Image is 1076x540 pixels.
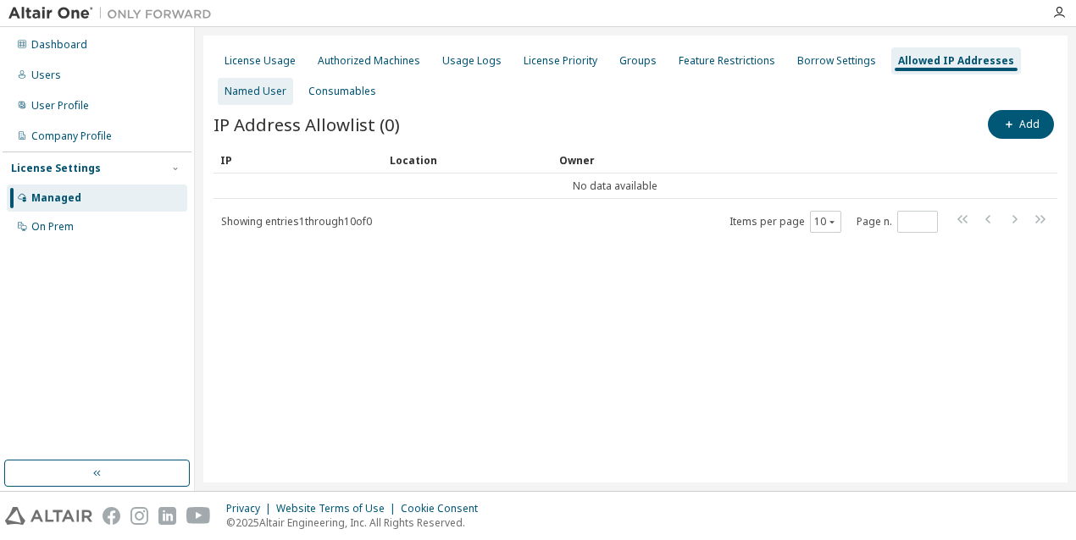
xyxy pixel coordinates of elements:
div: IP [220,146,376,174]
div: License Priority [524,54,597,68]
img: youtube.svg [186,507,211,525]
span: IP Address Allowlist (0) [214,113,400,136]
div: Company Profile [31,129,112,143]
div: Borrow Settings [797,54,876,68]
img: Altair One [8,5,220,22]
div: License Usage [225,54,296,68]
div: Cookie Consent [401,502,488,515]
div: Website Terms of Use [276,502,401,515]
div: Consumables [308,85,376,98]
div: Usage Logs [442,54,502,68]
p: © 2025 Altair Engineering, Inc. All Rights Reserved. [226,515,488,530]
div: Named User [225,85,286,98]
div: Dashboard [31,38,87,52]
div: User Profile [31,99,89,113]
div: Authorized Machines [318,54,420,68]
button: Add [988,110,1054,139]
div: Privacy [226,502,276,515]
div: Feature Restrictions [679,54,775,68]
button: 10 [814,215,837,229]
img: altair_logo.svg [5,507,92,525]
div: Location [390,146,546,174]
span: Page n. [857,211,938,233]
div: Managed [31,191,81,205]
div: Allowed IP Addresses [898,54,1014,68]
img: instagram.svg [130,507,148,525]
img: linkedin.svg [158,507,176,525]
span: Showing entries 1 through 10 of 0 [221,214,372,229]
img: facebook.svg [103,507,120,525]
span: Items per page [729,211,841,233]
td: No data available [214,174,1017,199]
div: License Settings [11,162,101,175]
div: Groups [619,54,657,68]
div: On Prem [31,220,74,234]
div: Users [31,69,61,82]
div: Owner [559,146,1010,174]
